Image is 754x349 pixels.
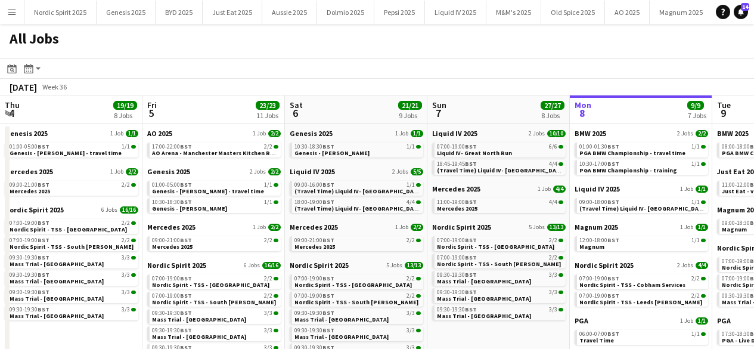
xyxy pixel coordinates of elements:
[180,198,192,206] span: BST
[607,292,619,299] span: BST
[395,130,408,137] span: 1 Job
[290,261,423,270] a: Nordic Spirit 20255 Jobs13/13
[407,199,415,205] span: 4/4
[122,289,130,295] span: 3/3
[10,272,49,278] span: 09:30-19:30
[691,276,700,282] span: 2/2
[437,312,531,320] span: Mass Trial - Victoria Station
[10,289,49,295] span: 09:30-19:30
[10,243,134,251] span: Nordic Spirit - TSS - South Mimms
[10,236,136,250] a: 07:00-19:00BST2/2Nordic Spirit - TSS - South [PERSON_NAME]
[152,292,278,305] a: 07:00-19:00BST2/2Nordic Spirit - TSS - South [PERSON_NAME]
[152,237,192,243] span: 09:00-21:00
[579,166,677,174] span: PGA BMW Championship - training
[465,305,477,313] span: BST
[5,205,138,214] a: Nordic Spirit 20256 Jobs16/16
[437,305,563,319] a: 09:30-19:30BST3/3Mass Trial - [GEOGRAPHIC_DATA]
[322,236,334,244] span: BST
[290,129,423,167] div: Genesis 20251 Job1/110:30-18:30BST1/1Genesis - [PERSON_NAME]
[147,129,172,138] span: AO 2025
[437,161,477,167] span: 18:45-19:45
[147,129,281,167] div: AO 20251 Job2/217:00-22:00BST2/2AO Arena - Manchester Masters Kitchen Remix
[437,271,563,285] a: 09:30-19:30BST3/3Mass Trial - [GEOGRAPHIC_DATA]
[579,149,685,157] span: PGA BMW Championship - travel time
[294,276,334,282] span: 07:00-19:00
[126,130,138,137] span: 1/1
[290,167,423,176] a: Liquid IV 20252 Jobs5/5
[294,316,389,323] span: Mass Trial - Brighton City Centre
[122,272,130,278] span: 3/3
[10,255,49,261] span: 09:30-19:30
[147,261,281,270] a: Nordic Spirit 20256 Jobs16/16
[465,236,477,244] span: BST
[437,160,563,174] a: 18:45-19:45BST4/4(Travel Time) Liquid IV- [GEOGRAPHIC_DATA]
[180,181,192,189] span: BST
[38,236,49,244] span: BST
[10,254,136,267] a: 09:30-19:30BST3/3Mass Trial - [GEOGRAPHIC_DATA]
[432,184,566,193] a: Mercedes 20251 Job4/4
[607,198,619,206] span: BST
[152,144,192,150] span: 17:00-22:00
[579,198,706,212] a: 09:00-18:00BST1/1(Travel Time) Liquid IV- [GEOGRAPHIC_DATA]
[5,129,138,138] a: Genesis 20251 Job1/1
[407,237,415,243] span: 2/2
[152,187,264,195] span: Genesis - Arnold Clark - travel time
[294,237,334,243] span: 09:00-21:00
[411,168,423,175] span: 5/5
[152,316,246,323] span: Mass Trial - Brighton City Centre
[575,184,620,193] span: Liquid IV 2025
[575,261,708,316] div: Nordic Spirit 20252 Jobs4/407:00-19:00BST2/2Nordic Spirit - TSS - Cobham Services07:00-19:00BST2/...
[10,271,136,285] a: 09:30-19:30BST3/3Mass Trial - [GEOGRAPHIC_DATA]
[322,309,334,317] span: BST
[579,160,706,174] a: 10:30-17:00BST1/1PGA BMW Championship - training
[405,262,423,269] span: 13/13
[147,223,196,231] span: Mercedes 2025
[437,307,477,313] span: 09:30-19:30
[10,305,136,319] a: 09:30-19:30BST3/3Mass Trial - [GEOGRAPHIC_DATA]
[294,149,370,157] span: Genesis - Arnold Clark
[437,199,477,205] span: 11:00-19:00
[122,307,130,313] span: 3/3
[294,181,421,194] a: 09:00-16:00BST1/1(Travel Time) Liquid IV- [GEOGRAPHIC_DATA]
[10,143,136,156] a: 01:00-05:00BST1/1Genesis - [PERSON_NAME] - travel time
[152,281,269,289] span: Nordic Spirit - TSS - Donington Park
[152,309,278,323] a: 09:30-19:30BST3/3Mass Trial - [GEOGRAPHIC_DATA]
[253,224,266,231] span: 1 Job
[152,310,192,316] span: 09:30-19:30
[696,130,708,137] span: 2/2
[294,198,421,212] a: 18:00-19:00BST4/4(Travel Time) Liquid IV- [GEOGRAPHIC_DATA]
[432,184,566,223] div: Mercedes 20251 Job4/411:00-19:00BST4/4Mercedes 2025
[411,224,423,231] span: 2/2
[680,186,693,193] span: 1 Job
[407,310,415,316] span: 3/3
[10,149,122,157] span: Genesis - Arnold Clark - travel time
[120,206,138,214] span: 16/16
[38,219,49,227] span: BST
[579,199,619,205] span: 09:00-18:00
[294,199,334,205] span: 18:00-19:00
[110,168,123,175] span: 1 Job
[437,272,477,278] span: 09:30-19:30
[549,161,557,167] span: 4/4
[465,271,477,279] span: BST
[122,255,130,261] span: 3/3
[97,1,156,24] button: Genesis 2025
[465,288,477,296] span: BST
[717,129,749,138] span: BMW 2025
[152,274,278,288] a: 07:00-19:00BST2/2Nordic Spirit - TSS - [GEOGRAPHIC_DATA]
[607,274,619,282] span: BST
[10,295,104,302] span: Mass Trial - London Cardinal Place
[122,182,130,188] span: 2/2
[10,312,104,320] span: Mass Trial - Victoria Station
[152,199,192,205] span: 10:30-18:30
[407,293,415,299] span: 2/2
[579,243,604,251] span: Magnum
[180,236,192,244] span: BST
[38,143,49,150] span: BST
[579,144,619,150] span: 01:00-01:30
[122,220,130,226] span: 2/2
[264,237,272,243] span: 2/2
[10,307,49,313] span: 09:30-19:30
[437,143,563,156] a: 07:00-19:00BST6/6Liquid IV- Great North Run
[386,262,402,269] span: 5 Jobs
